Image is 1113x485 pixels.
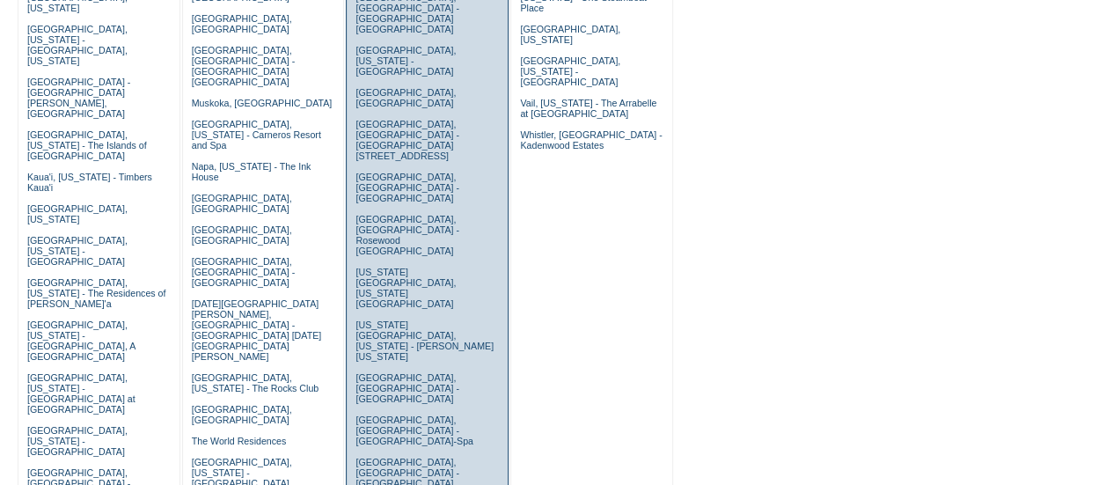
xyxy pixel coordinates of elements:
[192,372,319,393] a: [GEOGRAPHIC_DATA], [US_STATE] - The Rocks Club
[355,320,494,362] a: [US_STATE][GEOGRAPHIC_DATA], [US_STATE] - [PERSON_NAME] [US_STATE]
[27,77,130,119] a: [GEOGRAPHIC_DATA] - [GEOGRAPHIC_DATA][PERSON_NAME], [GEOGRAPHIC_DATA]
[520,129,662,151] a: Whistler, [GEOGRAPHIC_DATA] - Kadenwood Estates
[27,172,152,193] a: Kaua'i, [US_STATE] - Timbers Kaua'i
[27,277,166,309] a: [GEOGRAPHIC_DATA], [US_STATE] - The Residences of [PERSON_NAME]'a
[192,298,321,362] a: [DATE][GEOGRAPHIC_DATA][PERSON_NAME], [GEOGRAPHIC_DATA] - [GEOGRAPHIC_DATA] [DATE][GEOGRAPHIC_DAT...
[192,256,295,288] a: [GEOGRAPHIC_DATA], [GEOGRAPHIC_DATA] - [GEOGRAPHIC_DATA]
[520,24,620,45] a: [GEOGRAPHIC_DATA], [US_STATE]
[192,98,332,108] a: Muskoka, [GEOGRAPHIC_DATA]
[355,87,456,108] a: [GEOGRAPHIC_DATA], [GEOGRAPHIC_DATA]
[27,235,128,267] a: [GEOGRAPHIC_DATA], [US_STATE] - [GEOGRAPHIC_DATA]
[192,161,311,182] a: Napa, [US_STATE] - The Ink House
[355,214,458,256] a: [GEOGRAPHIC_DATA], [GEOGRAPHIC_DATA] - Rosewood [GEOGRAPHIC_DATA]
[355,415,472,446] a: [GEOGRAPHIC_DATA], [GEOGRAPHIC_DATA] - [GEOGRAPHIC_DATA]-Spa
[27,372,135,415] a: [GEOGRAPHIC_DATA], [US_STATE] - [GEOGRAPHIC_DATA] at [GEOGRAPHIC_DATA]
[27,129,147,161] a: [GEOGRAPHIC_DATA], [US_STATE] - The Islands of [GEOGRAPHIC_DATA]
[192,119,321,151] a: [GEOGRAPHIC_DATA], [US_STATE] - Carneros Resort and Spa
[355,267,456,309] a: [US_STATE][GEOGRAPHIC_DATA], [US_STATE][GEOGRAPHIC_DATA]
[192,224,292,246] a: [GEOGRAPHIC_DATA], [GEOGRAPHIC_DATA]
[192,45,295,87] a: [GEOGRAPHIC_DATA], [GEOGRAPHIC_DATA] - [GEOGRAPHIC_DATA] [GEOGRAPHIC_DATA]
[355,172,458,203] a: [GEOGRAPHIC_DATA], [GEOGRAPHIC_DATA] - [GEOGRAPHIC_DATA]
[355,45,456,77] a: [GEOGRAPHIC_DATA], [US_STATE] - [GEOGRAPHIC_DATA]
[520,55,620,87] a: [GEOGRAPHIC_DATA], [US_STATE] - [GEOGRAPHIC_DATA]
[192,404,292,425] a: [GEOGRAPHIC_DATA], [GEOGRAPHIC_DATA]
[520,98,656,119] a: Vail, [US_STATE] - The Arrabelle at [GEOGRAPHIC_DATA]
[27,24,128,66] a: [GEOGRAPHIC_DATA], [US_STATE] - [GEOGRAPHIC_DATA], [US_STATE]
[355,119,458,161] a: [GEOGRAPHIC_DATA], [GEOGRAPHIC_DATA] - [GEOGRAPHIC_DATA][STREET_ADDRESS]
[192,13,292,34] a: [GEOGRAPHIC_DATA], [GEOGRAPHIC_DATA]
[192,193,292,214] a: [GEOGRAPHIC_DATA], [GEOGRAPHIC_DATA]
[355,372,458,404] a: [GEOGRAPHIC_DATA], [GEOGRAPHIC_DATA] - [GEOGRAPHIC_DATA]
[27,320,135,362] a: [GEOGRAPHIC_DATA], [US_STATE] - [GEOGRAPHIC_DATA], A [GEOGRAPHIC_DATA]
[192,436,287,446] a: The World Residences
[27,425,128,457] a: [GEOGRAPHIC_DATA], [US_STATE] - [GEOGRAPHIC_DATA]
[27,203,128,224] a: [GEOGRAPHIC_DATA], [US_STATE]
